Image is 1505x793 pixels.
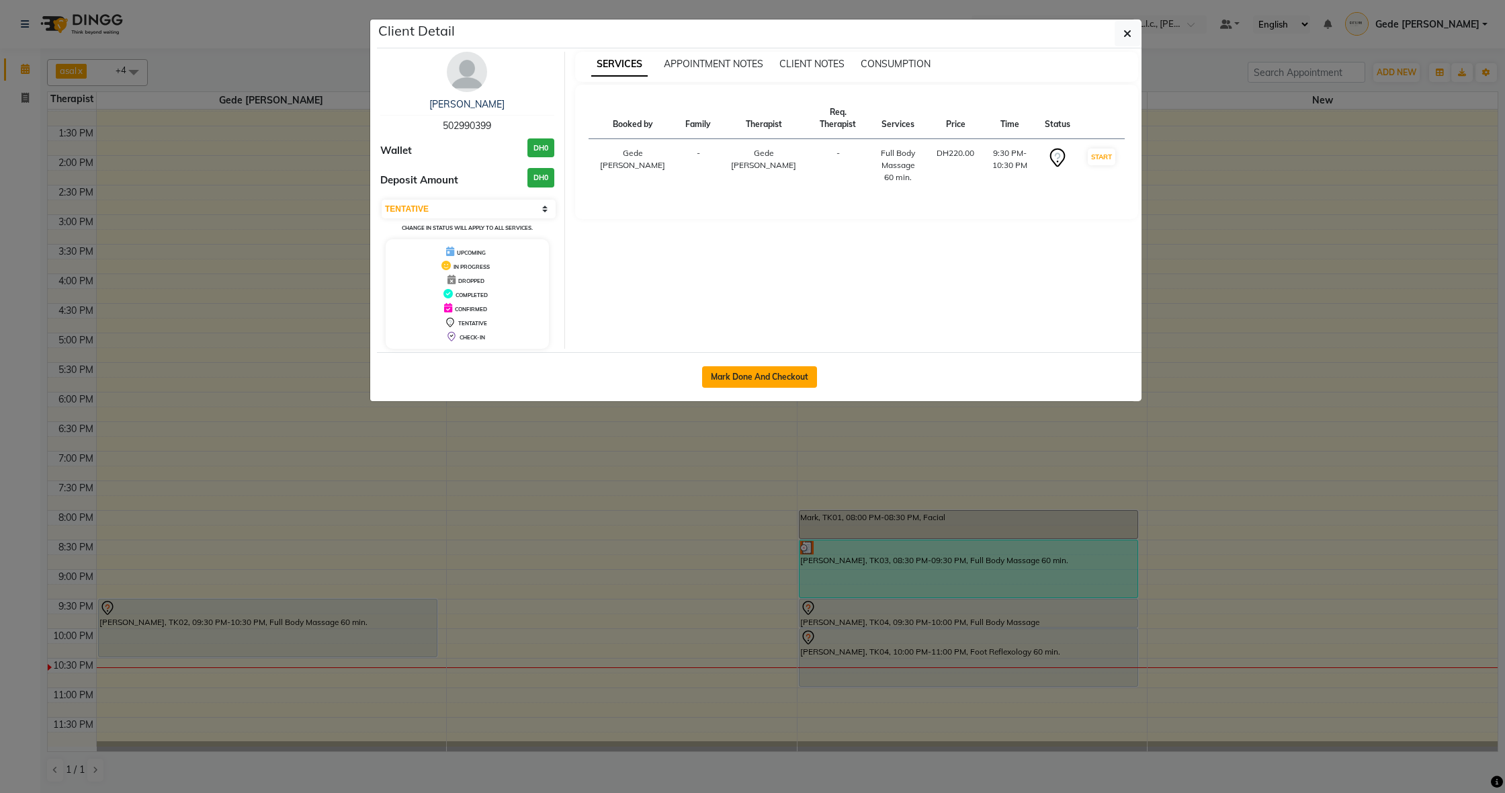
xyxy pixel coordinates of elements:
[589,98,678,139] th: Booked by
[1037,98,1078,139] th: Status
[527,138,554,158] h3: DH0
[458,320,487,327] span: TENTATIVE
[937,147,974,159] div: DH220.00
[429,98,505,110] a: [PERSON_NAME]
[402,224,533,231] small: Change in status will apply to all services.
[380,173,458,188] span: Deposit Amount
[861,58,931,70] span: CONSUMPTION
[982,139,1037,192] td: 9:30 PM-10:30 PM
[664,58,763,70] span: APPOINTMENT NOTES
[457,249,486,256] span: UPCOMING
[868,98,929,139] th: Services
[378,21,455,41] h5: Client Detail
[458,278,484,284] span: DROPPED
[591,52,648,77] span: SERVICES
[1088,149,1115,165] button: START
[876,147,921,183] div: Full Body Massage 60 min.
[677,98,719,139] th: Family
[982,98,1037,139] th: Time
[702,366,817,388] button: Mark Done And Checkout
[808,98,867,139] th: Req. Therapist
[719,98,808,139] th: Therapist
[456,292,488,298] span: COMPLETED
[443,120,491,132] span: 502990399
[380,143,412,159] span: Wallet
[527,168,554,187] h3: DH0
[589,139,678,192] td: Gede [PERSON_NAME]
[677,139,719,192] td: -
[447,52,487,92] img: avatar
[779,58,845,70] span: CLIENT NOTES
[808,139,867,192] td: -
[731,148,796,170] span: Gede [PERSON_NAME]
[929,98,982,139] th: Price
[460,334,485,341] span: CHECK-IN
[455,306,487,312] span: CONFIRMED
[454,263,490,270] span: IN PROGRESS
